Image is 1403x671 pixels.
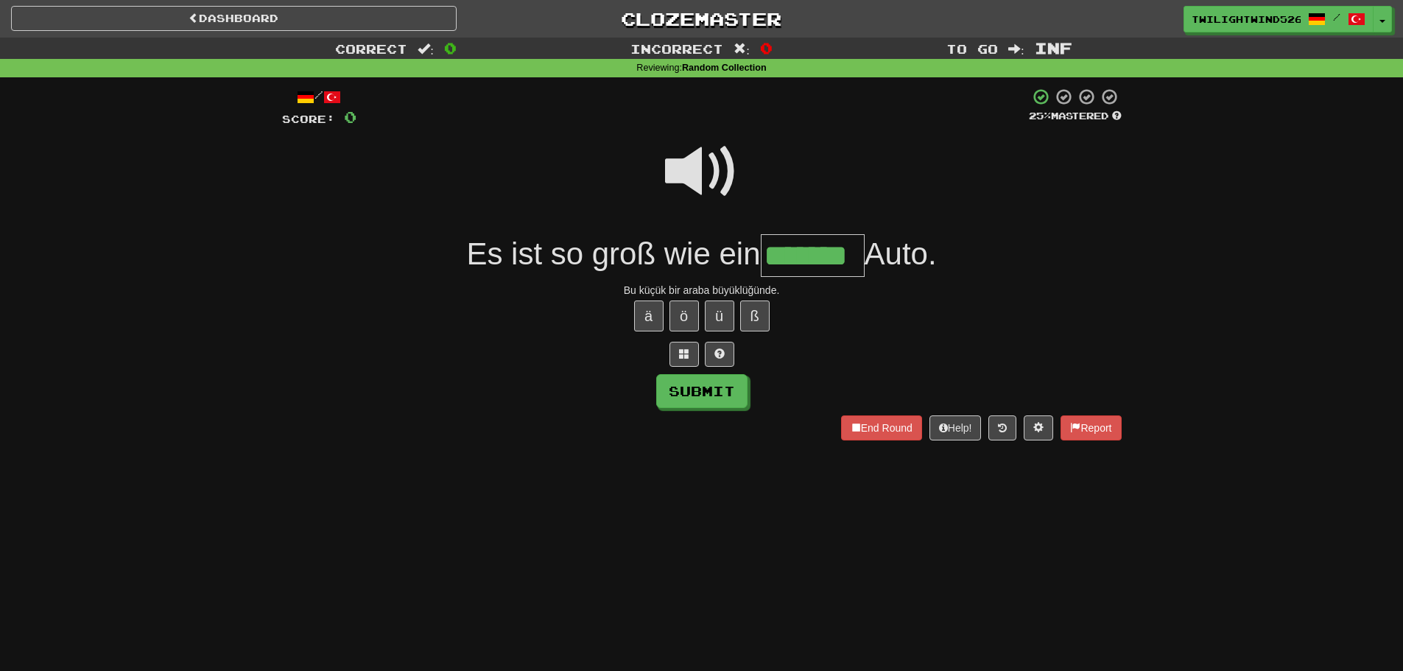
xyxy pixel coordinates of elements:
[1008,43,1024,55] span: :
[630,41,723,56] span: Incorrect
[479,6,924,32] a: Clozemaster
[669,301,699,331] button: ö
[988,415,1016,440] button: Round history (alt+y)
[282,88,356,106] div: /
[705,342,734,367] button: Single letter hint - you only get 1 per sentence and score half the points! alt+h
[682,63,767,73] strong: Random Collection
[1035,39,1072,57] span: Inf
[740,301,770,331] button: ß
[841,415,922,440] button: End Round
[1192,13,1301,26] span: TwilightWind5268
[418,43,434,55] span: :
[335,41,407,56] span: Correct
[1333,12,1340,22] span: /
[1029,110,1051,122] span: 25 %
[734,43,750,55] span: :
[466,236,760,271] span: Es ist so groß wie ein
[656,374,748,408] button: Submit
[634,301,664,331] button: ä
[282,283,1122,298] div: Bu küçük bir araba büyüklüğünde.
[11,6,457,31] a: Dashboard
[669,342,699,367] button: Switch sentence to multiple choice alt+p
[282,113,335,125] span: Score:
[1184,6,1374,32] a: TwilightWind5268 /
[760,39,773,57] span: 0
[705,301,734,331] button: ü
[946,41,998,56] span: To go
[444,39,457,57] span: 0
[865,236,937,271] span: Auto.
[1029,110,1122,123] div: Mastered
[344,108,356,126] span: 0
[929,415,982,440] button: Help!
[1061,415,1121,440] button: Report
